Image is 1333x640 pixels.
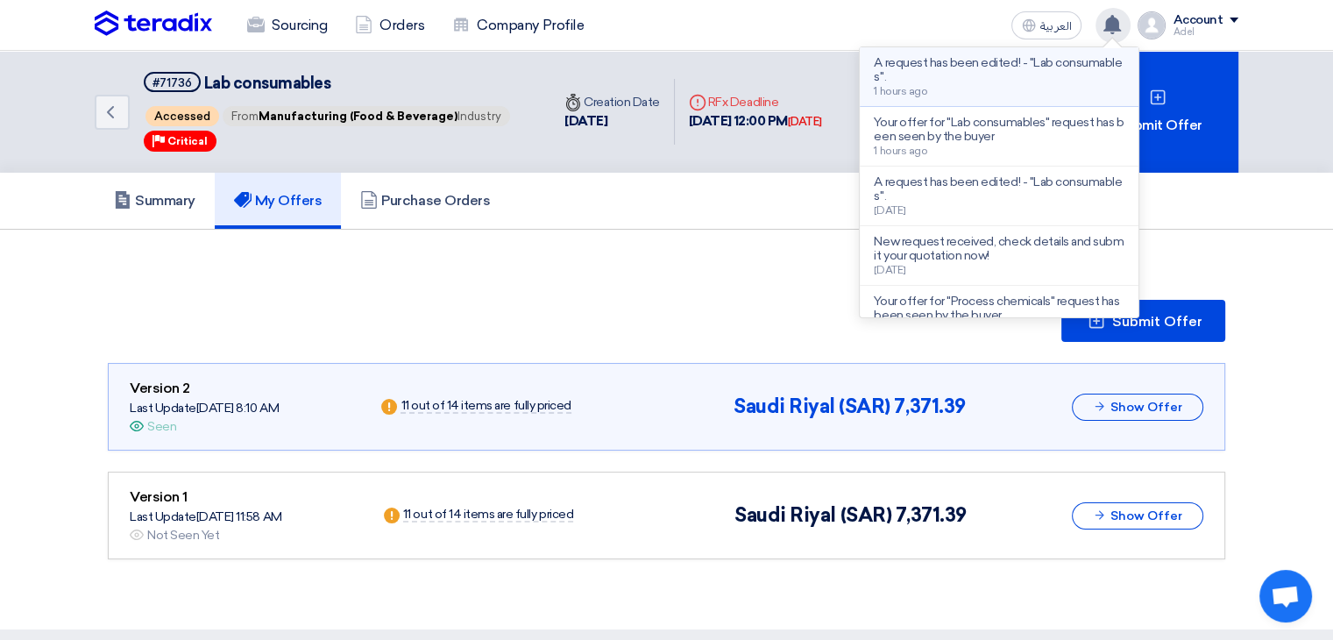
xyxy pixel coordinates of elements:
[152,77,192,89] div: #71736
[233,6,341,45] a: Sourcing
[147,526,219,544] div: Not Seen Yet
[341,173,509,229] a: Purchase Orders
[1173,27,1238,37] div: Adel
[403,508,573,523] div: 11 out of 14 items are fully priced
[259,110,457,123] span: Manufacturing (Food & Beverage)
[564,93,660,111] div: Creation Date
[1039,20,1071,32] span: العربية
[438,6,598,45] a: Company Profile
[1081,51,1238,173] div: Submit Offer
[1011,11,1081,39] button: العربية
[1061,300,1225,342] button: Submit Offer
[130,378,279,399] div: Version 2
[894,395,965,418] span: 7,371.39
[95,11,212,37] img: Teradix logo
[204,74,331,93] span: Lab consumables
[874,145,927,157] span: 1 hours ago
[874,264,905,276] span: [DATE]
[341,6,438,45] a: Orders
[874,235,1124,263] p: New request received, check details and submit your quotation now!
[223,106,510,126] span: From Industry
[1072,502,1203,530] button: Show Offer
[130,508,282,526] div: Last Update [DATE] 11:58 AM
[130,487,282,508] div: Version 1
[1112,315,1202,329] span: Submit Offer
[167,135,208,147] span: Critical
[734,503,891,527] span: Saudi Riyal (SAR)
[689,93,822,111] div: RFx Deadline
[874,85,927,97] span: 1 hours ago
[896,503,967,527] span: 7,371.39
[874,204,905,217] span: [DATE]
[734,395,890,418] span: Saudi Riyal (SAR)
[144,72,512,94] h5: Lab consumables
[689,111,822,132] div: [DATE] 12:00 PM
[1173,13,1223,28] div: Account
[874,175,1124,203] p: A request has been edited! - "Lab consumables".
[401,400,571,414] div: 11 out of 14 items are fully priced
[130,399,279,417] div: Last Update [DATE] 8:10 AM
[215,173,342,229] a: My Offers
[114,192,195,210] h5: Summary
[145,106,219,126] span: Accessed
[1138,11,1166,39] img: profile_test.png
[360,192,490,210] h5: Purchase Orders
[788,113,822,131] div: [DATE]
[147,417,176,436] div: Seen
[874,56,1124,84] p: A request has been edited! - "Lab consumables".
[1259,570,1312,622] div: Open chat
[95,173,215,229] a: Summary
[1072,394,1203,421] button: Show Offer
[874,295,1124,323] p: Your offer for "Process chemicals" request has been seen by the buyer
[564,111,660,132] div: [DATE]
[874,116,1124,144] p: Your offer for "Lab consumables" request has been seen by the buyer
[234,192,323,210] h5: My Offers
